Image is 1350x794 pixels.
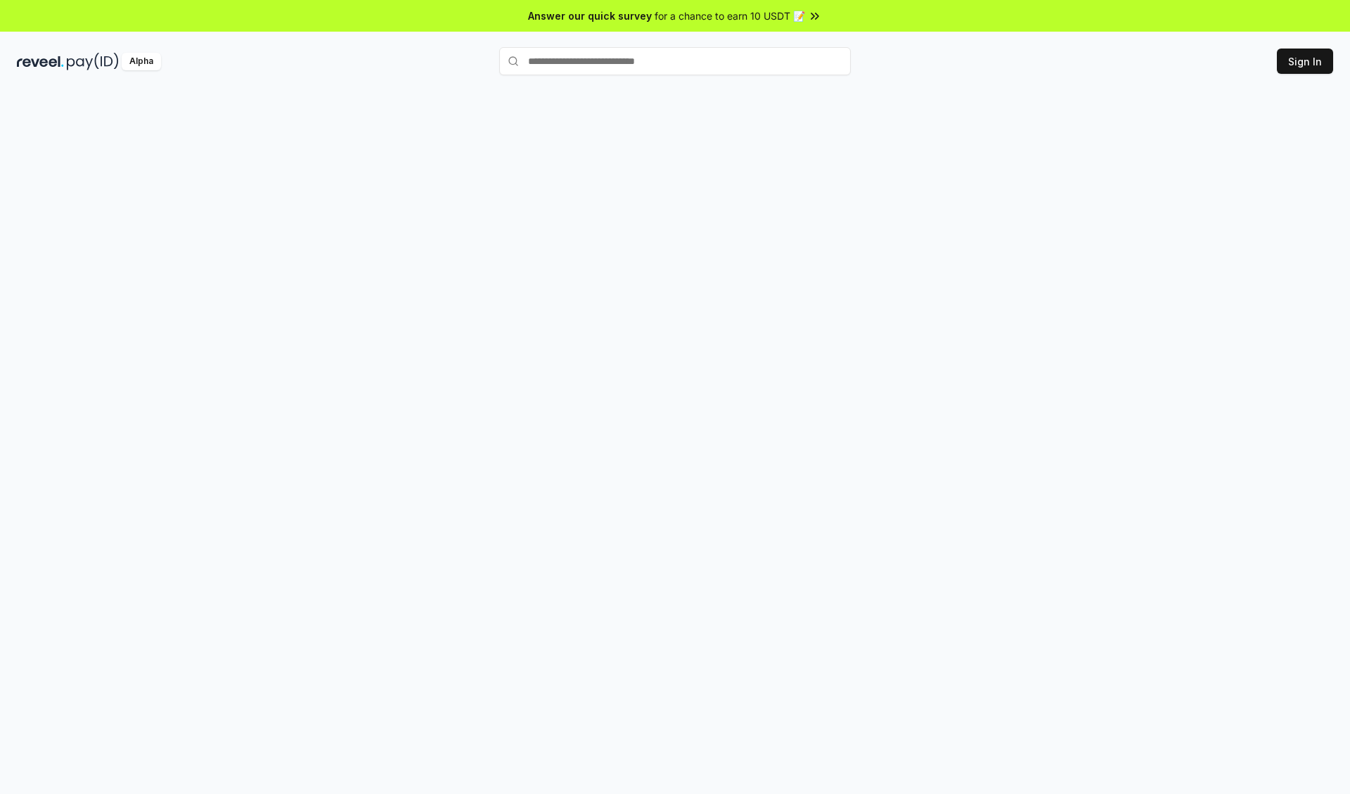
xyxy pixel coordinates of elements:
button: Sign In [1277,49,1333,74]
img: reveel_dark [17,53,64,70]
span: Answer our quick survey [528,8,652,23]
img: pay_id [67,53,119,70]
span: for a chance to earn 10 USDT 📝 [655,8,805,23]
div: Alpha [122,53,161,70]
